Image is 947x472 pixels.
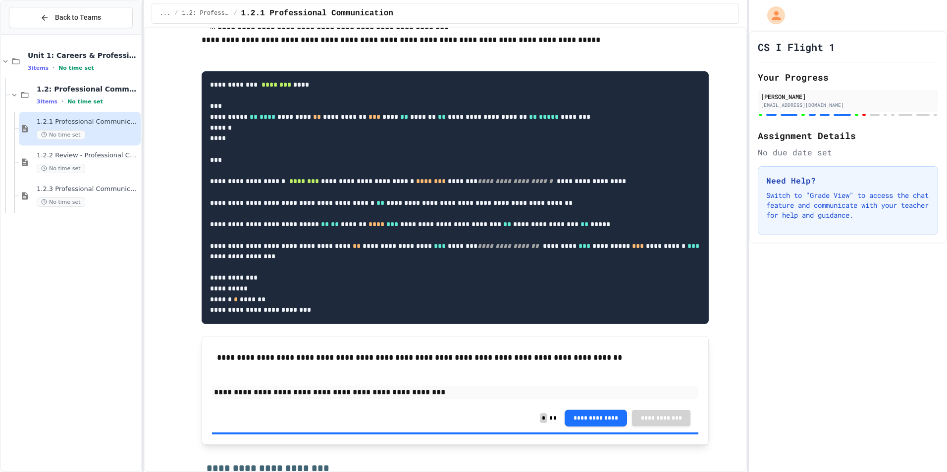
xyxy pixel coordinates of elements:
[758,40,835,54] h1: CS I Flight 1
[160,9,171,17] span: ...
[28,51,139,60] span: Unit 1: Careers & Professionalism
[758,129,938,142] h2: Assignment Details
[766,190,930,220] p: Switch to "Grade View" to access the chat feature and communicate with your teacher for help and ...
[37,85,139,94] span: 1.2: Professional Communication
[61,97,63,105] span: •
[758,70,938,84] h2: Your Progress
[53,64,54,72] span: •
[28,65,49,71] span: 3 items
[758,146,938,158] div: No due date set
[182,9,229,17] span: 1.2: Professional Communication
[766,175,930,187] h3: Need Help?
[37,98,57,105] span: 3 items
[37,185,139,193] span: 1.2.3 Professional Communication Challenge
[37,164,85,173] span: No time set
[761,92,935,101] div: [PERSON_NAME]
[37,197,85,207] span: No time set
[37,130,85,140] span: No time set
[233,9,237,17] span: /
[174,9,178,17] span: /
[241,7,393,19] span: 1.2.1 Professional Communication
[9,7,133,28] button: Back to Teams
[757,4,788,27] div: My Account
[58,65,94,71] span: No time set
[761,101,935,109] div: [EMAIL_ADDRESS][DOMAIN_NAME]
[37,118,139,126] span: 1.2.1 Professional Communication
[67,98,103,105] span: No time set
[37,151,139,160] span: 1.2.2 Review - Professional Communication
[55,12,101,23] span: Back to Teams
